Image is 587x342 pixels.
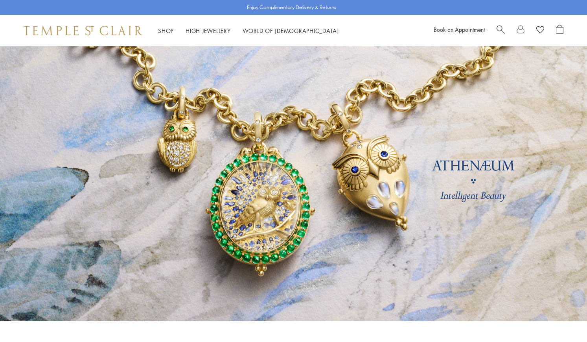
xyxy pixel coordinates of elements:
a: Open Shopping Bag [556,25,563,37]
nav: Main navigation [158,26,339,36]
a: View Wishlist [536,25,544,37]
a: High JewelleryHigh Jewellery [186,27,231,35]
img: Temple St. Clair [24,26,142,35]
iframe: Gorgias live chat messenger [548,305,579,334]
p: Enjoy Complimentary Delivery & Returns [247,4,336,11]
a: World of [DEMOGRAPHIC_DATA]World of [DEMOGRAPHIC_DATA] [243,27,339,35]
a: ShopShop [158,27,174,35]
a: Search [497,25,505,37]
a: Book an Appointment [434,26,485,33]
